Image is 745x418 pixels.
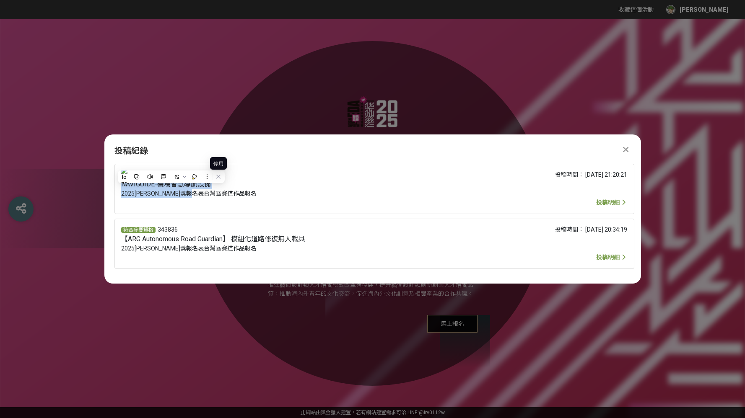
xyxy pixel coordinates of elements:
span: 馬上報名 [427,315,478,333]
a: @irv0112w [419,410,445,415]
span: 收藏這個活動 [618,6,654,13]
span: 【ARG Autonomous Road Guardian】 模組化道路修復無人載具 [121,235,305,243]
span: 投稿明細 [596,199,620,206]
span: 符合參賽資格 [121,227,156,233]
span: 2025[PERSON_NAME]獎報名表台灣區賽道作品報名 [121,245,257,252]
span: 投稿時間： [DATE] 21:20:21 [555,171,627,178]
span: NAVIGUIDE-機場智慧導航設備 [121,180,211,188]
span: 2025[PERSON_NAME]獎報名表台灣區賽道作品報名 [121,190,257,197]
span: 投稿明細 [596,254,620,261]
div: 投稿紀錄 [114,144,631,157]
span: 投稿時間： [DATE] 20:34:19 [555,226,627,233]
img: 2853d5d6-3eab-48db-9135-99011afd53c9.png [310,94,436,132]
span: 可洽 LINE: [301,410,445,415]
a: 此網站由獎金獵人建置，若有網站建置需求 [301,410,396,415]
span: 343836 [158,226,178,233]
